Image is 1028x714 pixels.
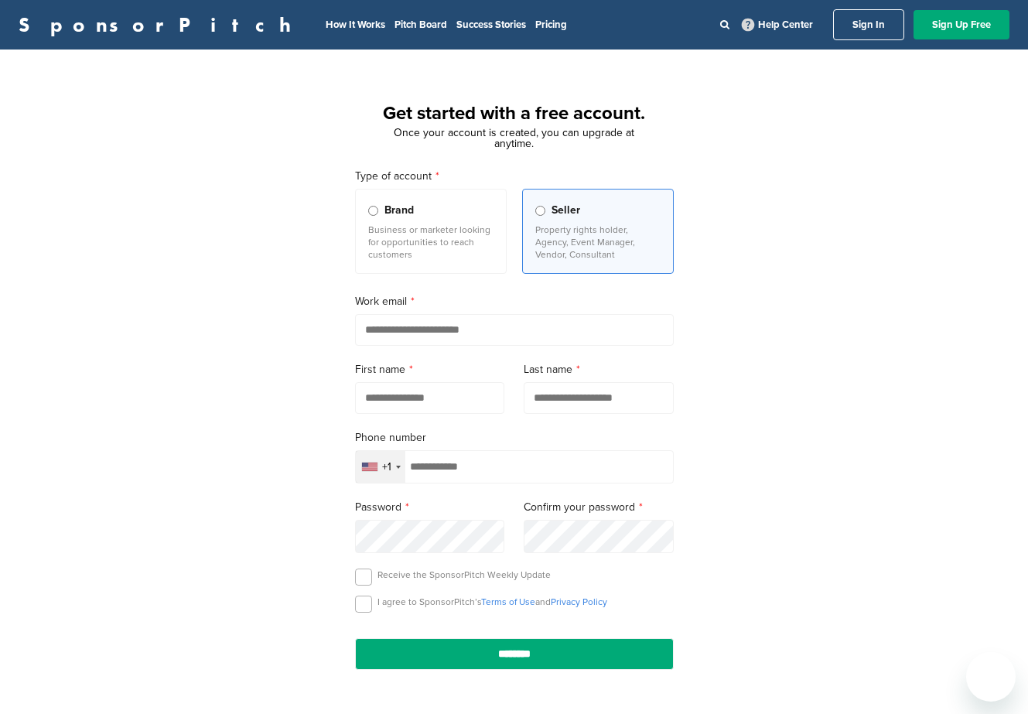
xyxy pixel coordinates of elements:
[356,451,405,483] div: Selected country
[377,569,551,581] p: Receive the SponsorPitch Weekly Update
[552,202,580,219] span: Seller
[524,499,674,516] label: Confirm your password
[336,100,692,128] h1: Get started with a free account.
[368,206,378,216] input: Brand Business or marketer looking for opportunities to reach customers
[739,15,816,34] a: Help Center
[19,15,301,35] a: SponsorPitch
[535,206,545,216] input: Seller Property rights holder, Agency, Event Manager, Vendor, Consultant
[394,126,634,150] span: Once your account is created, you can upgrade at anytime.
[481,596,535,607] a: Terms of Use
[456,19,526,31] a: Success Stories
[535,224,661,261] p: Property rights holder, Agency, Event Manager, Vendor, Consultant
[355,293,674,310] label: Work email
[355,168,674,185] label: Type of account
[535,19,567,31] a: Pricing
[368,224,494,261] p: Business or marketer looking for opportunities to reach customers
[355,361,505,378] label: First name
[914,10,1009,39] a: Sign Up Free
[326,19,385,31] a: How It Works
[355,429,674,446] label: Phone number
[524,361,674,378] label: Last name
[384,202,414,219] span: Brand
[377,596,607,608] p: I agree to SponsorPitch’s and
[966,652,1016,702] iframe: Button to launch messaging window
[382,462,391,473] div: +1
[394,19,447,31] a: Pitch Board
[551,596,607,607] a: Privacy Policy
[355,499,505,516] label: Password
[833,9,904,40] a: Sign In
